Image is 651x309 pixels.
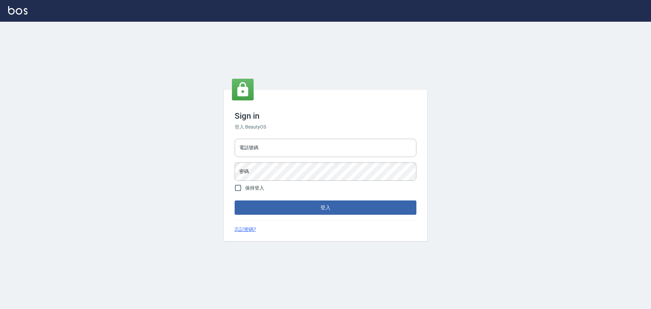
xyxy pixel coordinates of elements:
span: 保持登入 [245,185,264,192]
h3: Sign in [235,111,416,121]
img: Logo [8,6,27,15]
a: 忘記密碼? [235,226,256,233]
h6: 登入 BeautyOS [235,123,416,131]
button: 登入 [235,200,416,215]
